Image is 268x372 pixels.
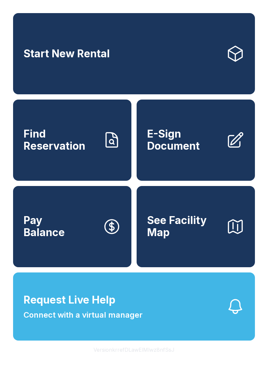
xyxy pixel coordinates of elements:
span: Connect with a virtual manager [24,309,142,321]
a: Start New Rental [13,13,255,94]
span: Start New Rental [24,48,110,60]
button: See Facility Map [137,186,255,267]
span: See Facility Map [147,214,221,238]
button: Request Live HelpConnect with a virtual manager [13,272,255,341]
button: VersionkrrefDLawElMlwz8nfSsJ [88,341,180,359]
span: Pay Balance [24,214,65,238]
a: E-Sign Document [137,100,255,181]
span: Find Reservation [24,128,97,152]
span: E-Sign Document [147,128,221,152]
button: PayBalance [13,186,131,267]
a: Find Reservation [13,100,131,181]
span: Request Live Help [24,292,115,308]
